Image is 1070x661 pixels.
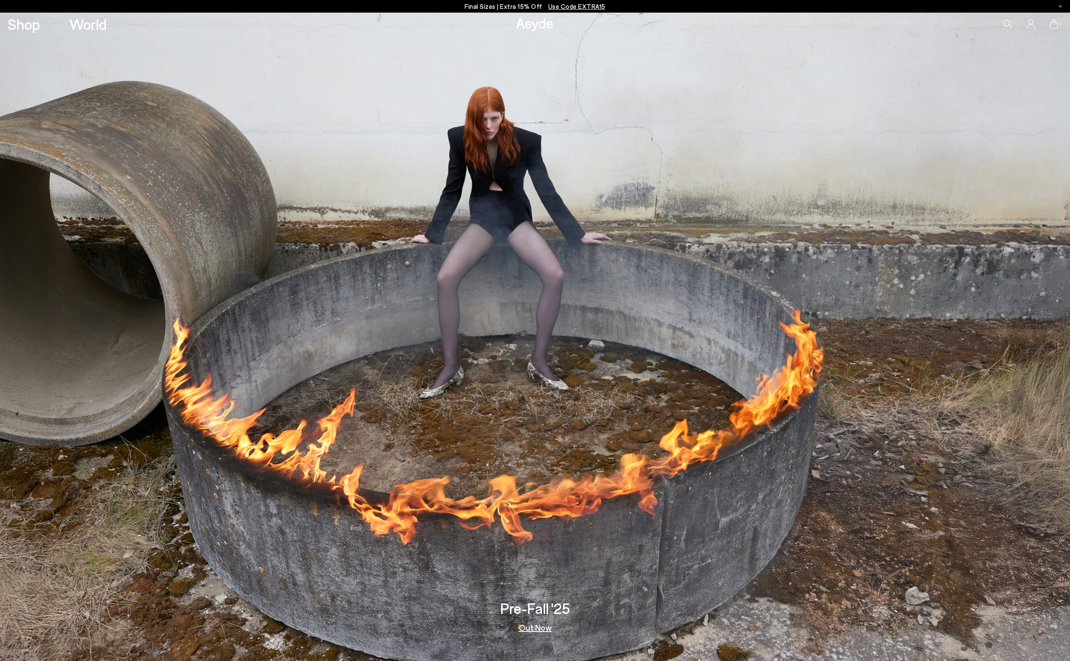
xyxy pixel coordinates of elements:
[1050,19,1058,29] a: 0
[519,623,552,632] a: Out Now
[465,1,605,12] p: Final Sizes | Extra 15% Off
[8,17,40,32] a: Shop
[1058,22,1062,26] span: 0
[500,601,570,616] h3: Pre-Fall '25
[69,17,107,32] a: World
[548,3,605,10] span: Navigate to /collections/ss25-final-sizes
[516,14,554,32] a: Aeyde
